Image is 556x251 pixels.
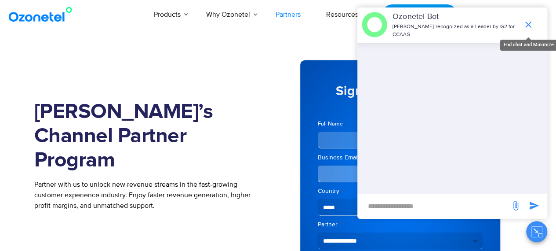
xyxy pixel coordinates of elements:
span: send message [507,197,524,214]
span: end chat or minimize [520,16,537,33]
label: Full Name [318,120,397,128]
div: new-msg-input [362,199,506,214]
p: Ozonetel Bot [392,11,519,23]
h5: Sign up to schedule a callback [318,85,483,111]
label: Business Email [318,153,397,162]
a: Request a Demo [382,4,457,25]
label: Partner [318,220,483,229]
button: Close chat [526,221,547,242]
img: header [362,12,387,37]
h1: [PERSON_NAME]’s Channel Partner Program [34,100,265,173]
p: Partner with us to unlock new revenue streams in the fast-growing customer experience industry. E... [34,179,265,211]
span: send message [525,197,543,214]
p: [PERSON_NAME] recognized as a Leader by G2 for CCAAS [392,23,519,39]
label: Country [318,187,483,196]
